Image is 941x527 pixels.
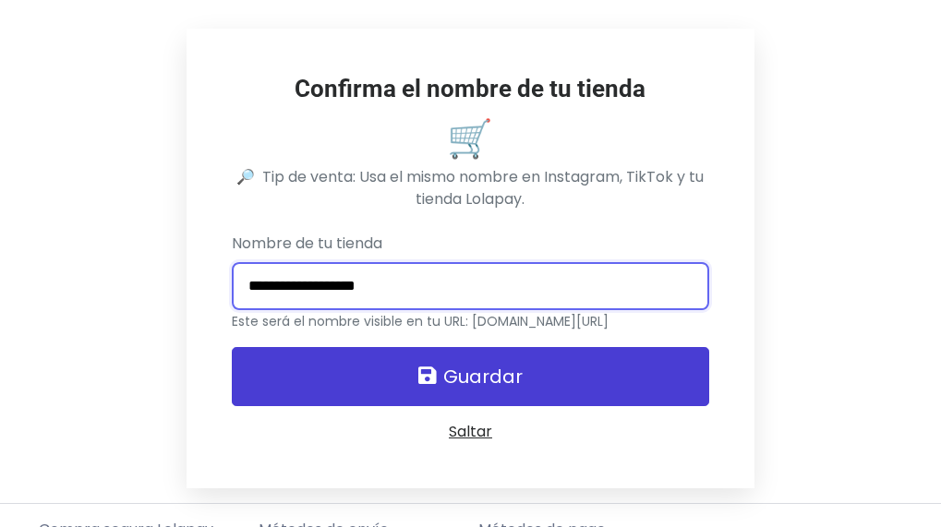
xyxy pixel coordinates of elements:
h2: Confirma el nombre de tu tienda [232,75,709,103]
small: Este será el nombre visible en tu URL: [DOMAIN_NAME][URL] [232,312,609,330]
button: Guardar [232,347,709,406]
a: Saltar [449,421,492,442]
p: 🔎 Tip de venta: Usa el mismo nombre en Instagram, TikTok y tu tienda Lolapay. [232,166,709,210]
div: 🛒 [232,111,709,166]
label: Nombre de tu tienda [232,233,382,255]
